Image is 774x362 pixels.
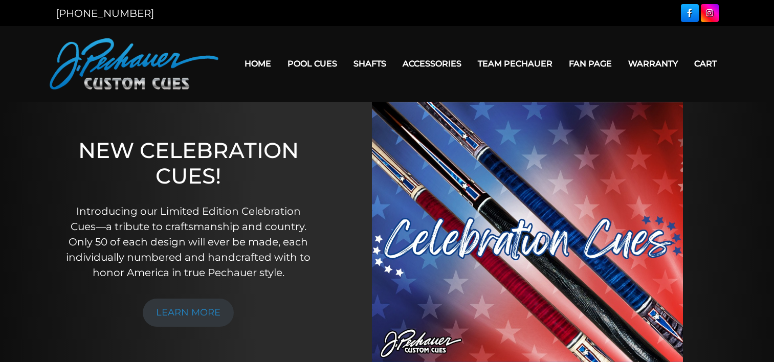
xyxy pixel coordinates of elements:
[345,51,394,77] a: Shafts
[143,299,234,327] a: LEARN MORE
[470,51,561,77] a: Team Pechauer
[561,51,620,77] a: Fan Page
[686,51,725,77] a: Cart
[63,138,314,189] h1: NEW CELEBRATION CUES!
[620,51,686,77] a: Warranty
[63,203,314,280] p: Introducing our Limited Edition Celebration Cues—a tribute to craftsmanship and country. Only 50 ...
[394,51,470,77] a: Accessories
[279,51,345,77] a: Pool Cues
[56,7,154,19] a: [PHONE_NUMBER]
[236,51,279,77] a: Home
[50,38,218,89] img: Pechauer Custom Cues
